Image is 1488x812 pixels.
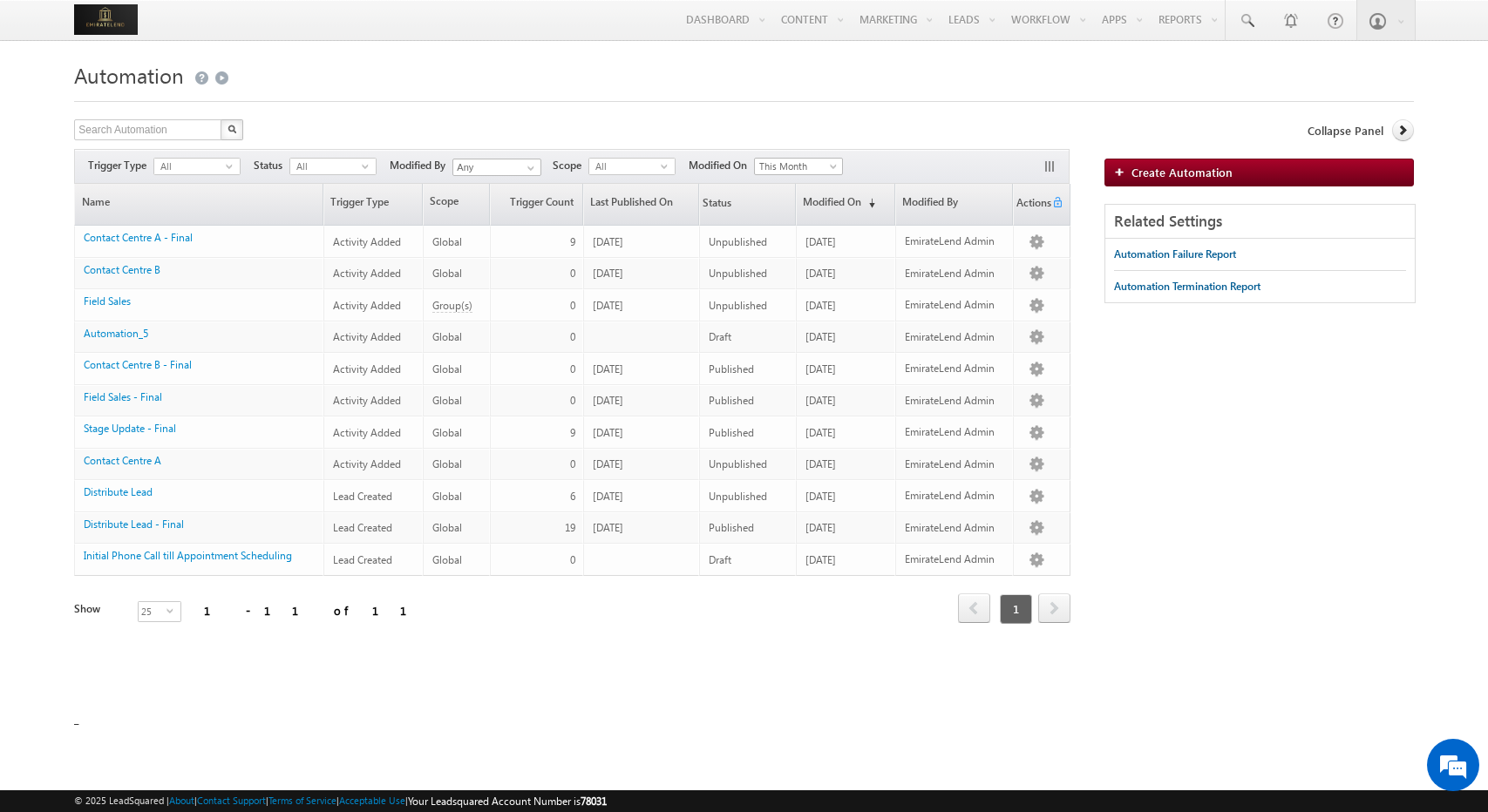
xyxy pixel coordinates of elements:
span: Collapse Panel [1308,123,1383,139]
div: EmirateLend Admin [905,297,1005,313]
span: [DATE] [593,235,623,248]
span: [DATE] [593,457,623,470]
span: 0 [570,362,575,376]
a: Stage Update - Final [84,422,176,435]
span: [DATE] [593,521,623,534]
div: Automation Failure Report [1114,247,1236,262]
span: [DATE] [805,299,836,312]
div: 1 - 11 of 11 [204,600,428,620]
span: [DATE] [805,553,836,566]
span: [DATE] [805,490,836,503]
span: Published [709,362,754,376]
div: Show [74,601,124,617]
span: 0 [570,299,575,312]
span: Activity Added [333,457,401,470]
span: [DATE] [805,362,836,376]
span: [DATE] [805,394,836,407]
a: Modified On(sorted descending) [797,184,894,225]
span: Global [432,330,462,343]
div: EmirateLend Admin [905,457,1005,472]
span: 19 [565,521,575,534]
span: 9 [570,426,575,439]
div: Related Settings [1105,205,1415,239]
span: © 2025 LeadSquared | | | | | [74,793,607,809]
span: Published [709,426,754,439]
span: Activity Added [333,235,401,248]
span: Unpublished [709,235,767,248]
span: All [154,159,226,174]
span: Global [432,553,462,566]
span: Lead Created [333,553,392,566]
span: Unpublished [709,490,767,503]
span: Modified By [390,158,452,173]
a: Field Sales - Final [84,390,162,403]
span: select [661,162,675,170]
span: Global [432,521,462,534]
a: About [169,795,194,806]
span: select [166,606,180,614]
span: 0 [570,457,575,470]
div: EmirateLend Admin [905,551,1005,567]
a: Modified By [896,184,1012,225]
a: Automation Termination Report [1114,271,1260,302]
span: Published [709,521,754,534]
span: 0 [570,330,575,343]
span: 25 [139,602,166,621]
span: Group(s) [432,299,472,313]
a: Trigger Count [491,184,582,225]
div: EmirateLend Admin [905,488,1005,504]
div: EmirateLend Admin [905,520,1005,536]
a: next [1038,595,1070,623]
a: Terms of Service [268,795,336,806]
input: Type to Search [452,159,541,176]
span: Activity Added [333,330,401,343]
a: Field Sales [84,294,131,308]
span: Create Automation [1131,165,1233,179]
span: (sorted descending) [861,196,875,210]
div: _ [74,57,1413,727]
span: select [362,162,376,170]
span: Global [432,394,462,407]
span: Scope [553,158,588,173]
span: next [1038,593,1070,623]
a: Show All Items [518,159,540,177]
span: [DATE] [805,521,836,534]
div: EmirateLend Admin [905,233,1005,249]
span: [DATE] [593,299,623,312]
a: Distribute Lead [84,485,153,498]
span: [DATE] [593,362,623,376]
span: Unpublished [709,457,767,470]
a: Last Published On [584,184,698,225]
span: 0 [570,553,575,566]
a: Name [75,184,323,225]
span: Global [432,490,462,503]
a: Automation Failure Report [1114,239,1236,270]
span: Global [432,362,462,376]
a: Trigger Type [324,184,422,225]
a: Automation_5 [84,327,148,340]
a: Contact Centre A - Final [84,231,193,244]
img: Custom Logo [74,4,138,35]
span: 9 [570,235,575,248]
span: [DATE] [593,267,623,280]
a: Distribute Lead - Final [84,518,184,531]
a: Initial Phone Call till Appointment Scheduling [84,549,292,562]
span: 0 [570,394,575,407]
span: [DATE] [805,457,836,470]
div: Automation Termination Report [1114,279,1260,294]
span: 78031 [581,795,607,808]
span: Status [700,186,731,224]
span: Global [432,267,462,280]
span: [DATE] [805,267,836,280]
div: EmirateLend Admin [905,266,1005,281]
span: Draft [709,553,731,566]
div: EmirateLend Admin [905,424,1005,440]
span: prev [958,593,990,623]
span: All [589,159,661,174]
span: Published [709,394,754,407]
span: Scope [424,184,489,225]
span: Draft [709,330,731,343]
a: prev [958,595,990,623]
a: This Month [754,158,843,175]
span: [DATE] [805,426,836,439]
